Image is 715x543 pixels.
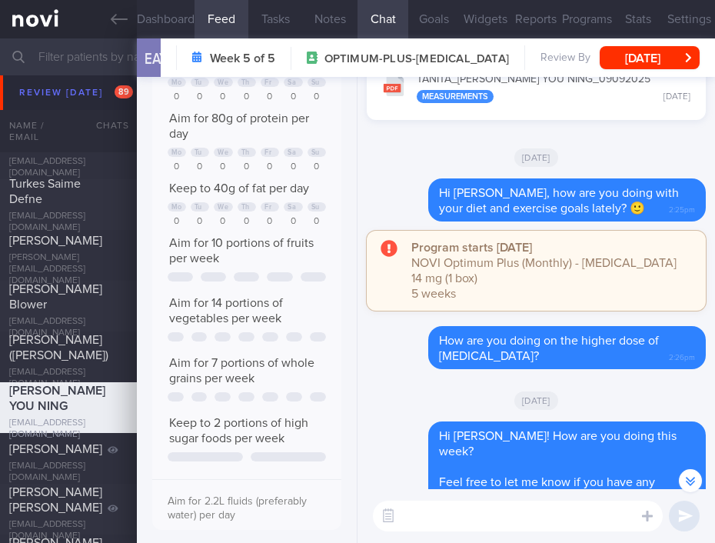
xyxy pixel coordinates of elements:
div: Sa [288,203,296,212]
span: How are you doing on the higher dose of [MEDICAL_DATA]? [439,335,659,362]
div: [PERSON_NAME][EMAIL_ADDRESS][DOMAIN_NAME] [9,252,128,287]
span: [PERSON_NAME] YOU NING [9,385,105,412]
div: Sa [288,78,296,87]
div: 0 [168,92,186,103]
div: [EMAIL_ADDRESS][DOMAIN_NAME] [9,316,128,339]
span: Hi [PERSON_NAME]! How are you doing this week? [439,430,677,458]
div: [DATE] [663,92,690,103]
span: [DATE] [514,391,558,410]
div: 0 [191,92,209,103]
div: 0 [191,162,209,173]
span: Keep to 40g of fat per day [169,182,309,195]
span: [PERSON_NAME] [9,235,102,247]
div: [EMAIL_ADDRESS][DOMAIN_NAME] [9,367,128,390]
div: 0 [191,216,209,228]
div: Su [311,203,320,212]
span: [PERSON_NAME] [9,88,102,100]
div: Su [311,148,320,157]
div: Th [241,78,250,87]
div: TANITA_ [PERSON_NAME] YOU NING_ 09092025 [417,73,690,104]
div: 0 [261,92,279,103]
span: Aim for 2.2L fluids (preferably water) per day [168,496,307,521]
div: [EMAIL_ADDRESS][DOMAIN_NAME] [9,105,128,128]
div: [EMAIL_ADDRESS][DOMAIN_NAME] [9,418,128,441]
span: Hi [PERSON_NAME], how are you doing with your diet and exercise goals lately? 🙂 [439,187,679,215]
button: TANITA_[PERSON_NAME] YOU NING_09092025 Measurements [DATE] [374,63,698,112]
div: Th [241,148,250,157]
div: 0 [238,162,256,173]
span: NOVI Optimum Plus (Monthly) - [MEDICAL_DATA] 14 mg (1 box) [411,257,677,285]
div: We [218,203,228,212]
div: 0 [214,92,232,103]
div: Tu [195,78,202,87]
span: OPTIMUM-PLUS-[MEDICAL_DATA] [324,52,509,67]
div: Sa [288,148,296,157]
button: [DATE] [600,46,700,69]
span: 2:25pm [669,201,695,215]
div: 0 [238,92,256,103]
span: Aim for 80g of protein per day [169,112,309,140]
span: Turkes Saime Defne [9,178,81,205]
div: [EMAIL_ADDRESS][DOMAIN_NAME] [9,519,128,542]
div: 0 [284,92,302,103]
span: Feel free to let me know if you have any questions or if there's anything specific you need help ... [439,476,671,519]
div: 0 [168,216,186,228]
div: 0 [261,216,279,228]
span: [PERSON_NAME] [PERSON_NAME] [9,486,102,514]
span: Aim for 7 portions of whole grains per week [169,357,314,385]
div: Fr [264,148,271,157]
span: [PERSON_NAME] ([PERSON_NAME]) [9,334,108,361]
div: 0 [284,216,302,228]
div: Tu [195,148,202,157]
div: [EMAIL_ADDRESS][DOMAIN_NAME] [9,211,128,234]
div: [EMAIL_ADDRESS][DOMAIN_NAME] [9,156,128,179]
span: 5 weeks [411,288,456,300]
div: [EMAIL_ADDRESS][DOMAIN_NAME] [9,461,128,484]
div: 0 [308,216,326,228]
div: Mo [171,203,182,212]
span: Keep to 2 portions of high sugar foods per week [169,417,308,445]
div: Su [311,78,320,87]
div: 0 [214,162,232,173]
div: Fr [264,203,271,212]
span: Review By [540,52,590,65]
div: Fr [264,78,271,87]
div: Tu [195,203,202,212]
div: 0 [238,216,256,228]
span: [PERSON_NAME] Blower [9,283,102,311]
div: Measurements [417,90,494,103]
div: Th [241,203,250,212]
div: 0 [284,162,302,173]
span: [PERSON_NAME] [9,443,102,455]
strong: Program starts [DATE] [411,242,532,254]
div: 0 [261,162,279,173]
span: 2:26pm [669,348,695,363]
div: We [218,78,228,87]
strong: Week 5 of 5 [210,51,275,66]
span: [DATE] [514,148,558,167]
div: Mo [171,78,182,87]
span: Aim for 14 portions of vegetables per week [169,297,283,325]
div: EAY [133,29,179,88]
div: 0 [308,162,326,173]
span: [PERSON_NAME] [9,138,102,151]
span: Aim for 10 portions of fruits per week [169,237,314,265]
div: 0 [168,162,186,173]
div: Mo [171,148,182,157]
div: 0 [214,216,232,228]
div: 0 [308,92,326,103]
div: We [218,148,228,157]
